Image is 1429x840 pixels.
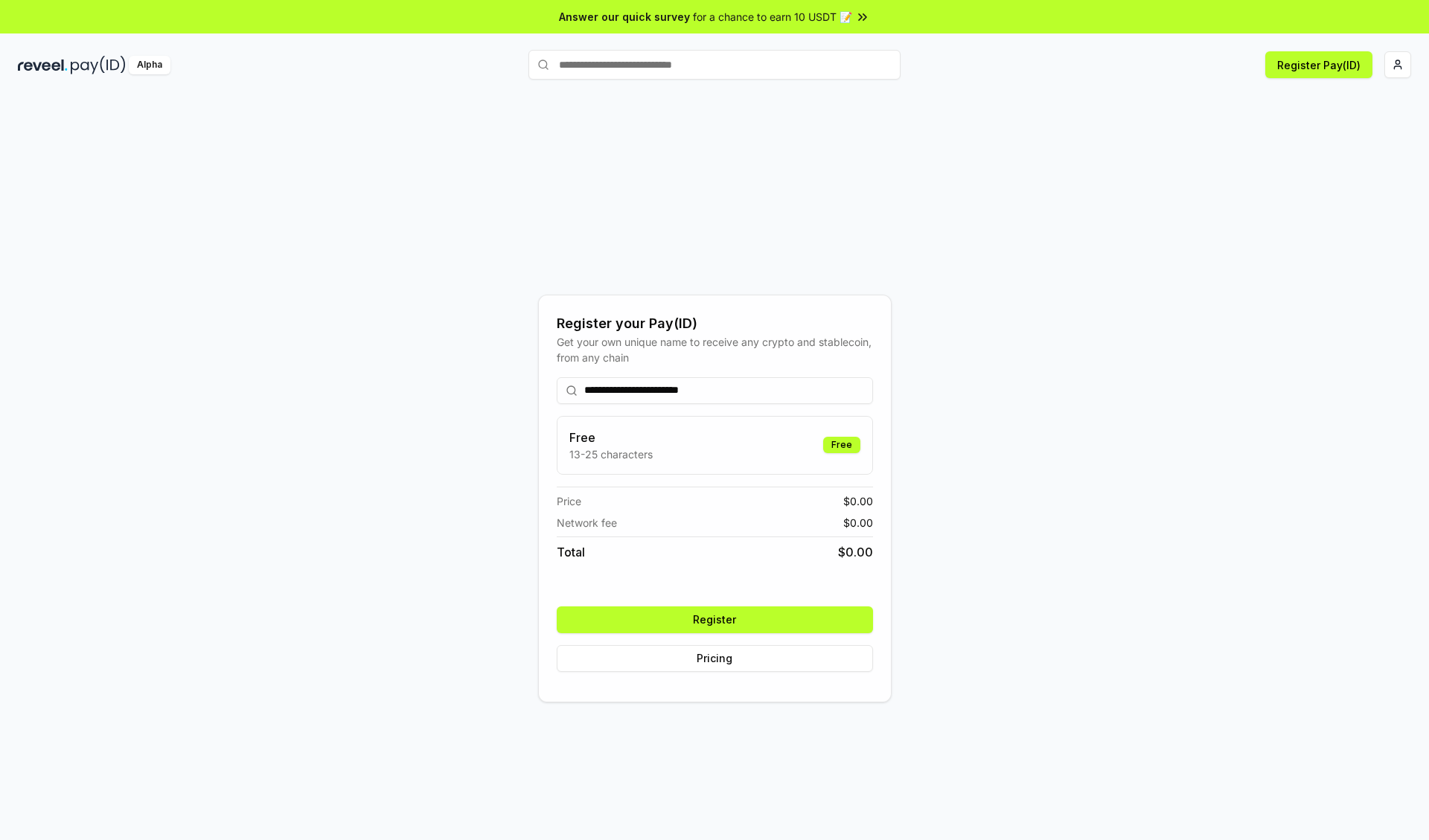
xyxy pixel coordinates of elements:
[569,446,653,462] p: 13-25 characters
[557,313,873,334] div: Register your Pay(ID)
[693,9,852,25] span: for a chance to earn 10 USDT 📝
[823,437,860,453] div: Free
[71,56,126,74] img: pay_id
[557,606,873,633] button: Register
[838,543,873,561] span: $ 0.00
[843,515,873,530] span: $ 0.00
[1265,51,1372,78] button: Register Pay(ID)
[557,645,873,672] button: Pricing
[129,56,170,74] div: Alpha
[843,493,873,509] span: $ 0.00
[557,493,581,509] span: Price
[569,429,653,446] h3: Free
[557,334,873,365] div: Get your own unique name to receive any crypto and stablecoin, from any chain
[18,56,68,74] img: reveel_dark
[557,543,585,561] span: Total
[557,515,617,530] span: Network fee
[559,9,690,25] span: Answer our quick survey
